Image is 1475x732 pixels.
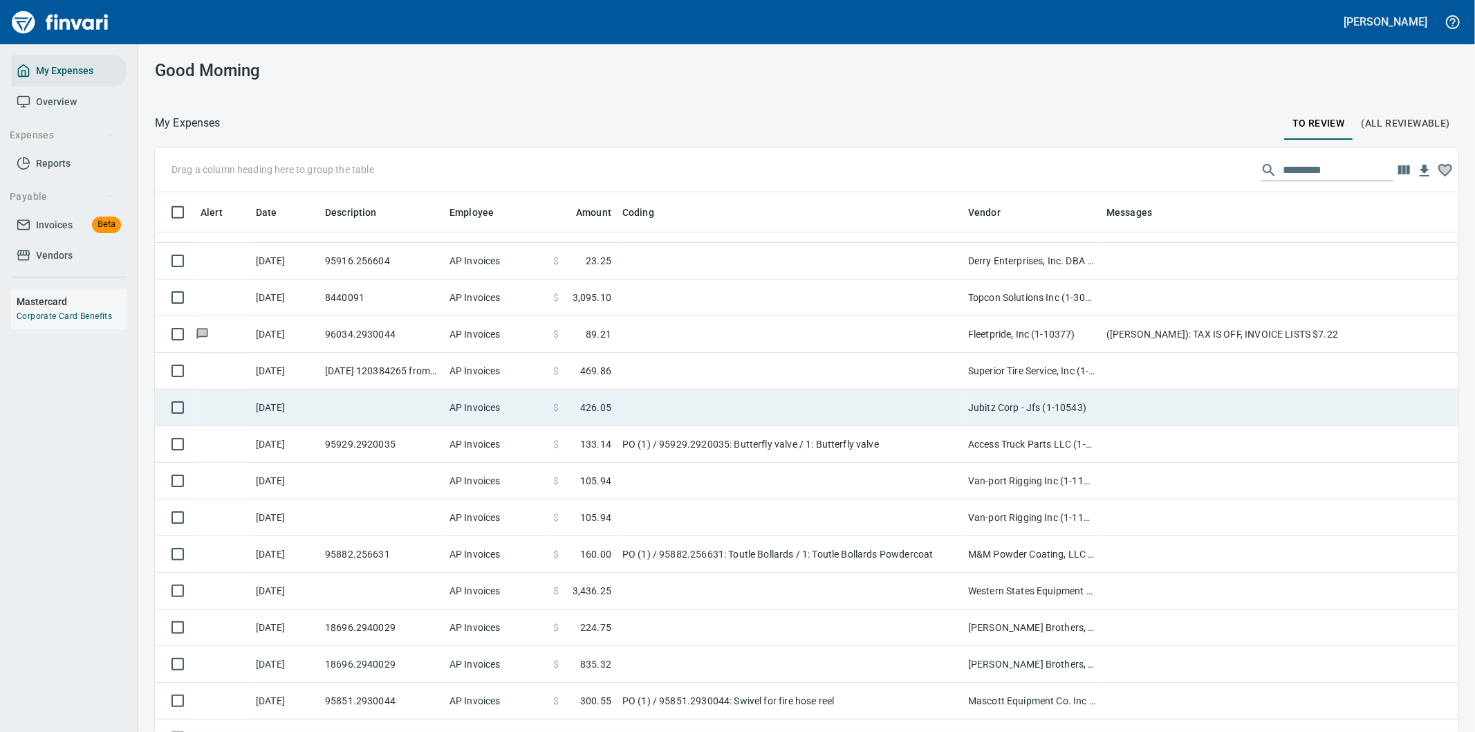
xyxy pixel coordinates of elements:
td: [PERSON_NAME] Brothers, Inc. (1-10059) [963,610,1101,646]
span: 105.94 [580,511,611,524]
span: $ [553,694,559,708]
span: Employee [449,204,512,221]
td: [DATE] [250,243,319,280]
td: AP Invoices [444,426,548,463]
td: 96034.2930044 [319,316,444,353]
button: [PERSON_NAME] [1341,11,1431,33]
td: [PERSON_NAME] Brothers, Inc. (1-10059) [963,646,1101,683]
td: 95929.2920035 [319,426,444,463]
span: Messages [1106,204,1170,221]
span: Alert [201,204,241,221]
span: Amount [558,204,611,221]
span: Coding [622,204,654,221]
td: AP Invoices [444,280,548,316]
h3: Good Morning [155,61,567,80]
td: [DATE] 120384265 from Superior Tire Service, Inc (1-10991) [319,353,444,390]
td: AP Invoices [444,646,548,683]
td: [DATE] [250,573,319,610]
a: My Expenses [11,55,127,86]
td: AP Invoices [444,243,548,280]
button: Payable [4,184,120,210]
span: Coding [622,204,672,221]
a: Corporate Card Benefits [17,311,112,321]
td: PO (1) / 95851.2930044: Swivel for fire hose reel [617,683,963,720]
td: Western States Equipment Co. (1-11113) [963,573,1101,610]
span: $ [553,364,559,378]
span: $ [553,621,559,634]
td: AP Invoices [444,500,548,536]
td: [DATE] [250,390,319,426]
td: [DATE] [250,280,319,316]
button: Expenses [4,122,120,148]
td: Derry Enterprises, Inc. DBA Cascade Nut & Bolt (1-38970) [963,243,1101,280]
td: AP Invoices [444,353,548,390]
span: Vendor [968,204,1001,221]
button: Column choices favorited. Click to reset to default [1435,160,1456,181]
span: Messages [1106,204,1152,221]
a: Reports [11,148,127,179]
span: 160.00 [580,547,611,561]
td: 95851.2930044 [319,683,444,720]
span: $ [553,327,559,341]
span: $ [553,547,559,561]
td: [DATE] [250,316,319,353]
h6: Mastercard [17,294,127,309]
td: [DATE] [250,463,319,500]
td: Fleetpride, Inc (1-10377) [963,316,1101,353]
span: 23.25 [586,254,611,268]
span: Expenses [10,127,114,144]
span: Employee [449,204,494,221]
span: Overview [36,93,77,111]
span: Amount [576,204,611,221]
span: Description [325,204,377,221]
td: AP Invoices [444,573,548,610]
td: Topcon Solutions Inc (1-30481) [963,280,1101,316]
button: Download Table [1414,161,1435,181]
span: To Review [1292,115,1345,132]
span: 133.14 [580,437,611,451]
td: AP Invoices [444,536,548,573]
td: 95882.256631 [319,536,444,573]
td: Jubitz Corp - Jfs (1-10543) [963,390,1101,426]
a: Vendors [11,240,127,271]
span: 105.94 [580,474,611,488]
span: $ [553,657,559,671]
button: Choose columns to display [1393,160,1414,181]
td: 8440091 [319,280,444,316]
span: 835.32 [580,657,611,671]
a: Finvari [8,6,112,39]
span: Reports [36,155,71,172]
td: Access Truck Parts LLC (1-25872) [963,426,1101,463]
td: AP Invoices [444,390,548,426]
span: Alert [201,204,223,221]
span: 224.75 [580,621,611,634]
span: Date [256,204,277,221]
span: $ [553,291,559,304]
td: 18696.2940029 [319,646,444,683]
td: [DATE] [250,536,319,573]
span: Beta [92,217,121,232]
td: [DATE] [250,610,319,646]
td: 18696.2940029 [319,610,444,646]
span: Has messages [195,329,210,338]
td: PO (1) / 95882.256631: Toutle Bollards / 1: Toutle Bollards Powdercoat [617,536,963,573]
span: $ [553,437,559,451]
td: Superior Tire Service, Inc (1-10991) [963,353,1101,390]
td: AP Invoices [444,610,548,646]
span: Date [256,204,295,221]
td: [DATE] [250,646,319,683]
td: Van-port Rigging Inc (1-11072) [963,500,1101,536]
td: PO (1) / 95929.2920035: Butterfly valve / 1: Butterfly valve [617,426,963,463]
span: $ [553,511,559,524]
td: Mascott Equipment Co. Inc (1-10630) [963,683,1101,720]
span: (All Reviewable) [1362,115,1450,132]
td: AP Invoices [444,463,548,500]
td: Van-port Rigging Inc (1-11072) [963,463,1101,500]
span: 300.55 [580,694,611,708]
span: Description [325,204,395,221]
td: M&M Powder Coating, LLC (1-22248) [963,536,1101,573]
span: 426.05 [580,401,611,414]
p: Drag a column heading here to group the table [171,163,374,176]
span: $ [553,474,559,488]
td: [DATE] [250,426,319,463]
